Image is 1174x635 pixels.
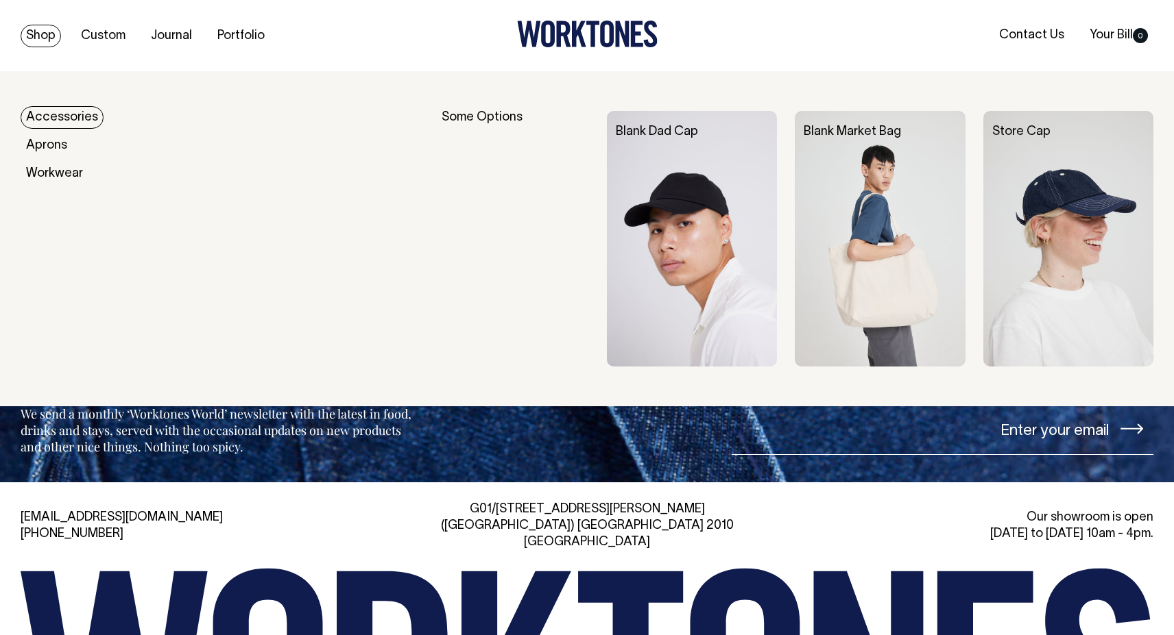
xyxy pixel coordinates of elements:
[21,406,416,455] p: We send a monthly ‘Worktones World’ newsletter with the latest in food, drinks and stays, served ...
[795,111,965,366] img: Blank Market Bag
[21,106,104,129] a: Accessories
[1133,28,1148,43] span: 0
[804,126,901,138] a: Blank Market Bag
[607,111,777,366] img: Blank Dad Cap
[145,25,197,47] a: Journal
[1084,24,1153,47] a: Your Bill0
[21,25,61,47] a: Shop
[212,25,270,47] a: Portfolio
[21,162,88,185] a: Workwear
[75,25,131,47] a: Custom
[994,24,1070,47] a: Contact Us
[21,512,223,523] a: [EMAIL_ADDRESS][DOMAIN_NAME]
[992,126,1051,138] a: Store Cap
[789,510,1153,543] div: Our showroom is open [DATE] to [DATE] 10am - 4pm.
[983,111,1153,366] img: Store Cap
[405,501,769,551] div: G01/[STREET_ADDRESS][PERSON_NAME] ([GEOGRAPHIC_DATA]) [GEOGRAPHIC_DATA] 2010 [GEOGRAPHIC_DATA]
[616,126,698,138] a: Blank Dad Cap
[442,111,589,366] div: Some Options
[21,134,73,157] a: Aprons
[21,528,123,540] a: [PHONE_NUMBER]
[732,403,1153,455] input: Enter your email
